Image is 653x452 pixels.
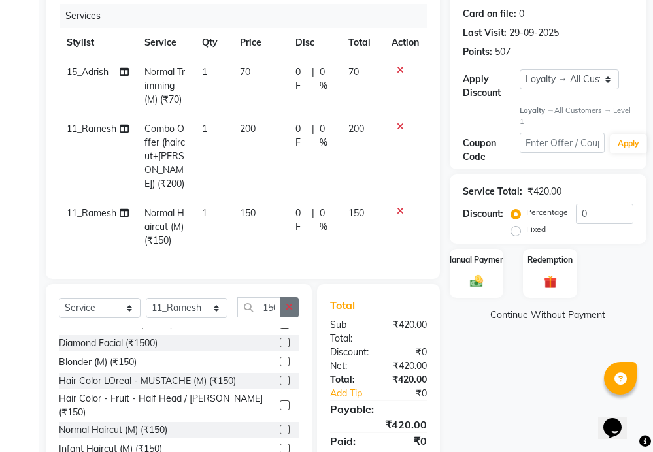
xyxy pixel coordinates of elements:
div: Hair Color LOreal - MUSTACHE (M) (₹150) [59,374,236,388]
label: Redemption [527,254,573,266]
div: Points: [463,45,492,59]
div: All Customers → Level 1 [520,105,633,127]
label: Manual Payment [445,254,508,266]
span: 15_Adrish [67,66,109,78]
div: Total: [320,373,378,387]
div: Service Total: [463,185,522,199]
label: Percentage [526,206,568,218]
span: Normal Haircut (M) (₹150) [144,207,184,246]
th: Disc [288,28,341,57]
div: ₹0 [388,387,437,400]
div: ₹420.00 [320,417,437,432]
span: 0 F [295,206,307,234]
button: Apply [610,134,647,153]
th: Qty [194,28,232,57]
th: Action [384,28,427,57]
span: 0 % [320,122,333,150]
div: Normal Haircut (M) (₹150) [59,423,167,437]
div: Blonder (M) (₹150) [59,355,137,369]
img: _gift.svg [540,274,561,290]
span: Total [330,299,360,312]
span: 0 % [320,65,333,93]
label: Fixed [526,223,546,235]
span: 1 [202,66,207,78]
span: 0 F [295,65,307,93]
div: Apply Discount [463,73,520,100]
div: ₹420.00 [527,185,561,199]
div: ₹420.00 [378,373,437,387]
div: Net: [320,359,378,373]
span: Normal Trimming (M) (₹70) [144,66,185,105]
strong: Loyalty → [520,106,554,115]
span: 200 [348,123,364,135]
th: Service [137,28,194,57]
th: Stylist [59,28,137,57]
div: 507 [495,45,511,59]
span: | [312,206,314,234]
span: 0 % [320,206,333,234]
th: Total [341,28,384,57]
input: Enter Offer / Coupon Code [520,133,605,153]
a: Add Tip [320,387,388,400]
span: 150 [240,207,256,219]
span: 200 [240,123,256,135]
div: Last Visit: [463,26,507,40]
div: 29-09-2025 [509,26,559,40]
div: Payable: [320,401,437,417]
a: Continue Without Payment [452,308,644,322]
span: 11_Ramesh [67,207,116,219]
span: 70 [348,66,359,78]
div: Coupon Code [463,137,520,164]
span: 0 F [295,122,307,150]
span: 1 [202,207,207,219]
span: | [312,122,314,150]
div: Discount: [320,346,378,359]
span: | [312,65,314,93]
div: Diamond Facial (₹1500) [59,336,158,350]
span: 70 [240,66,250,78]
div: ₹420.00 [378,359,437,373]
img: _cash.svg [466,274,487,289]
span: Combo Offer (haircut+[PERSON_NAME]) (₹200) [144,123,185,189]
div: Discount: [463,207,503,221]
div: ₹0 [378,433,437,449]
div: Sub Total: [320,318,378,346]
input: Search or Scan [237,297,280,317]
div: ₹0 [378,346,437,359]
div: 0 [519,7,524,21]
span: 11_Ramesh [67,123,116,135]
span: 1 [202,123,207,135]
div: Services [60,4,437,28]
div: Hair Color - Fruit - Half Head / [PERSON_NAME] (₹150) [59,392,275,419]
span: 150 [348,207,364,219]
div: ₹420.00 [378,318,437,346]
div: Paid: [320,433,378,449]
iframe: chat widget [598,400,640,439]
div: Card on file: [463,7,516,21]
th: Price [232,28,288,57]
